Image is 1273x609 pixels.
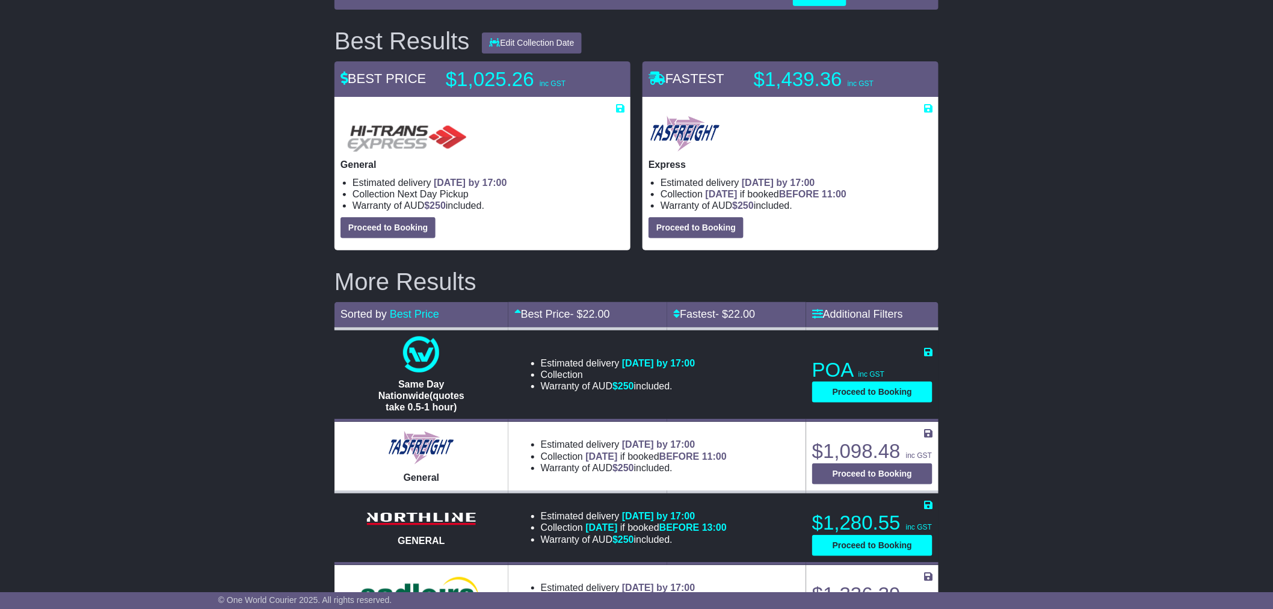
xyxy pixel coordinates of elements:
span: inc GST [906,451,932,460]
li: Warranty of AUD included. [661,200,932,211]
span: 250 [618,381,634,391]
p: $1,439.36 [754,67,904,91]
li: Collection [541,451,727,462]
li: Collection [541,369,695,380]
span: inc GST [540,79,566,88]
span: BEFORE [659,522,700,533]
li: Estimated delivery [661,177,932,188]
span: Next Day Pickup [398,189,469,199]
li: Estimated delivery [541,582,727,593]
button: Proceed to Booking [812,535,932,556]
button: Edit Collection Date [482,32,582,54]
p: Express [649,159,932,170]
span: inc GST [906,523,932,531]
span: BEST PRICE [341,71,426,86]
span: [DATE] by 17:00 [622,583,695,593]
p: $1,336.39 [812,583,932,607]
span: inc GST [848,79,874,88]
a: Best Price- $22.00 [514,308,610,320]
span: [DATE] by 17:00 [742,178,815,188]
span: General [404,472,440,483]
img: Tasfreight: Express [649,114,721,153]
span: - $ [715,308,755,320]
span: 250 [430,200,446,211]
li: Estimated delivery [353,177,624,188]
span: 13:00 [702,522,727,533]
span: if booked [586,522,727,533]
p: $1,098.48 [812,439,932,463]
span: 250 [618,463,634,473]
p: POA [812,358,932,382]
span: GENERAL [398,536,445,546]
span: 250 [618,534,634,545]
span: [DATE] [586,522,618,533]
img: One World Courier: Same Day Nationwide(quotes take 0.5-1 hour) [403,336,439,373]
div: Best Results [328,28,476,54]
span: [DATE] by 17:00 [622,439,695,450]
span: [DATE] [706,189,738,199]
li: Estimated delivery [541,357,695,369]
span: [DATE] by 17:00 [434,178,507,188]
li: Collection [353,188,624,200]
img: HiTrans (Machship): General [341,114,472,153]
span: $ [612,381,634,391]
span: [DATE] by 17:00 [622,358,695,368]
span: inc GST [858,370,884,379]
button: Proceed to Booking [341,217,436,238]
img: Tasfreight: General [387,430,455,466]
p: $1,025.26 [446,67,596,91]
p: General [341,159,624,170]
span: 11:00 [822,189,846,199]
li: Warranty of AUD included. [541,534,727,545]
span: FASTEST [649,71,724,86]
li: Estimated delivery [541,439,727,450]
a: Additional Filters [812,308,903,320]
li: Warranty of AUD included. [541,380,695,392]
button: Proceed to Booking [649,217,744,238]
li: Collection [661,188,932,200]
button: Proceed to Booking [812,463,932,484]
span: $ [612,463,634,473]
span: [DATE] by 17:00 [622,511,695,521]
a: Fastest- $22.00 [673,308,755,320]
span: © One World Courier 2025. All rights reserved. [218,595,392,605]
span: 22.00 [728,308,755,320]
span: [DATE] [586,451,618,462]
img: Northline Distribution: GENERAL [361,509,481,529]
span: 11:00 [702,451,727,462]
h2: More Results [334,268,939,295]
span: $ [732,200,754,211]
span: BEFORE [659,451,700,462]
span: $ [424,200,446,211]
button: Proceed to Booking [812,382,932,403]
a: Best Price [390,308,439,320]
li: Collection [541,522,727,533]
span: BEFORE [779,189,819,199]
li: Estimated delivery [541,510,727,522]
span: Same Day Nationwide(quotes take 0.5-1 hour) [378,379,464,412]
span: 22.00 [583,308,610,320]
span: - $ [570,308,610,320]
p: $1,280.55 [812,511,932,535]
span: Sorted by [341,308,387,320]
li: Warranty of AUD included. [541,462,727,474]
img: Sadleirs Logistics: General [361,577,481,604]
span: if booked [706,189,846,199]
li: Warranty of AUD included. [353,200,624,211]
span: 250 [738,200,754,211]
span: if booked [586,451,727,462]
span: $ [612,534,634,545]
